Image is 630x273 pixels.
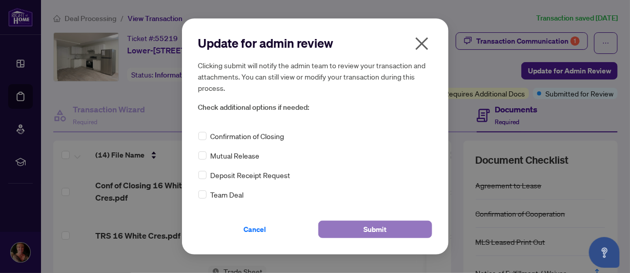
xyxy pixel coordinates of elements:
[211,130,284,142] span: Confirmation of Closing
[363,221,387,238] span: Submit
[198,221,312,238] button: Cancel
[198,35,432,51] h2: Update for admin review
[589,237,620,268] button: Open asap
[318,221,432,238] button: Submit
[198,102,432,113] span: Check additional options if needed:
[211,189,244,200] span: Team Deal
[211,150,260,161] span: Mutual Release
[244,221,267,238] span: Cancel
[414,35,430,52] span: close
[198,60,432,93] h5: Clicking submit will notify the admin team to review your transaction and attachments. You can st...
[211,169,291,181] span: Deposit Receipt Request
